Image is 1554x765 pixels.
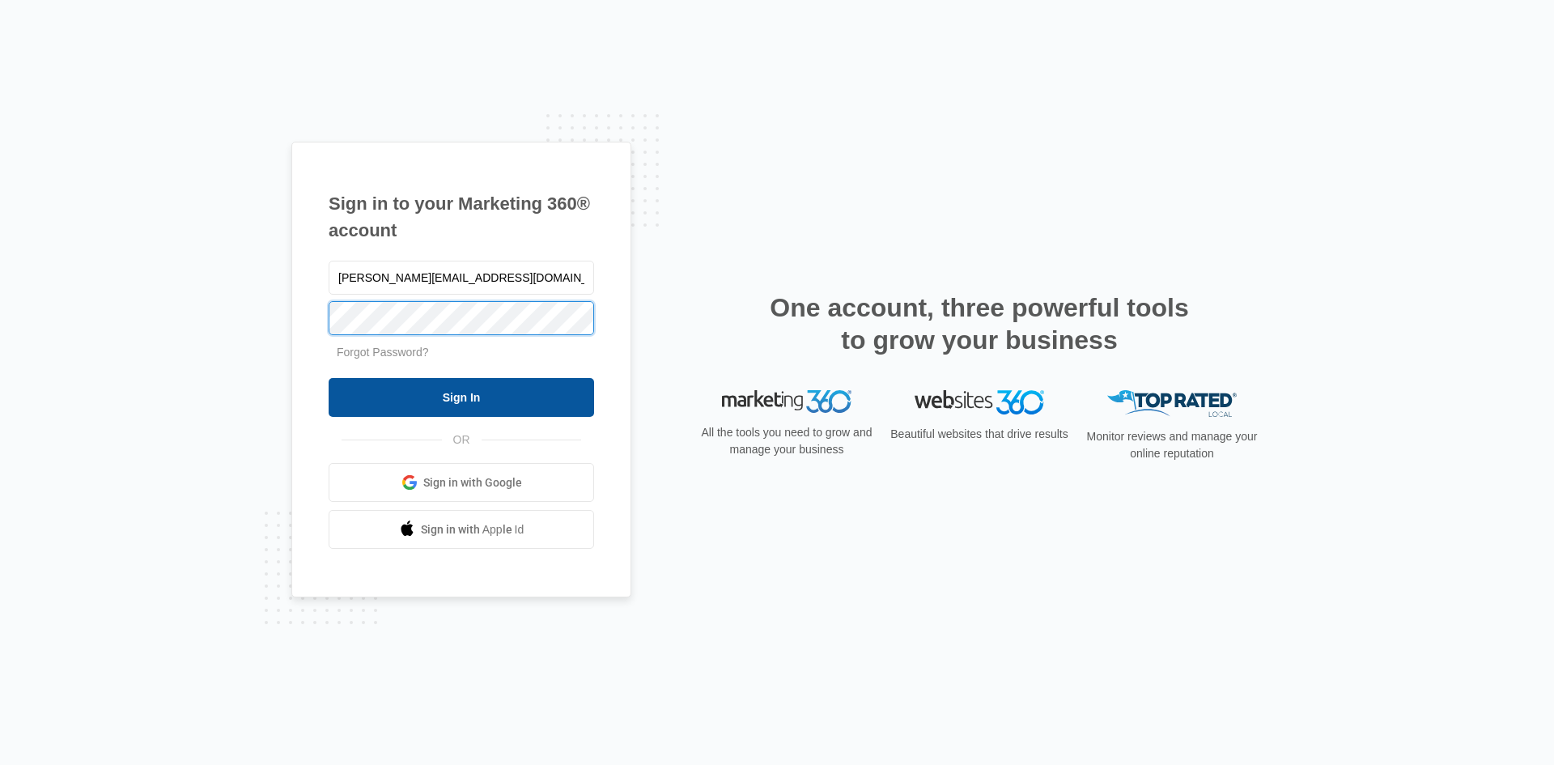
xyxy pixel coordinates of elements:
img: Marketing 360 [722,390,851,413]
h2: One account, three powerful tools to grow your business [765,291,1194,356]
input: Sign In [329,378,594,417]
img: Top Rated Local [1107,390,1237,417]
p: Beautiful websites that drive results [889,426,1070,443]
span: Sign in with Apple Id [421,521,524,538]
p: All the tools you need to grow and manage your business [696,424,877,458]
a: Sign in with Apple Id [329,510,594,549]
span: OR [442,431,482,448]
a: Sign in with Google [329,463,594,502]
h1: Sign in to your Marketing 360® account [329,190,594,244]
a: Forgot Password? [337,346,429,359]
img: Websites 360 [915,390,1044,414]
span: Sign in with Google [423,474,522,491]
input: Email [329,261,594,295]
p: Monitor reviews and manage your online reputation [1081,428,1263,462]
